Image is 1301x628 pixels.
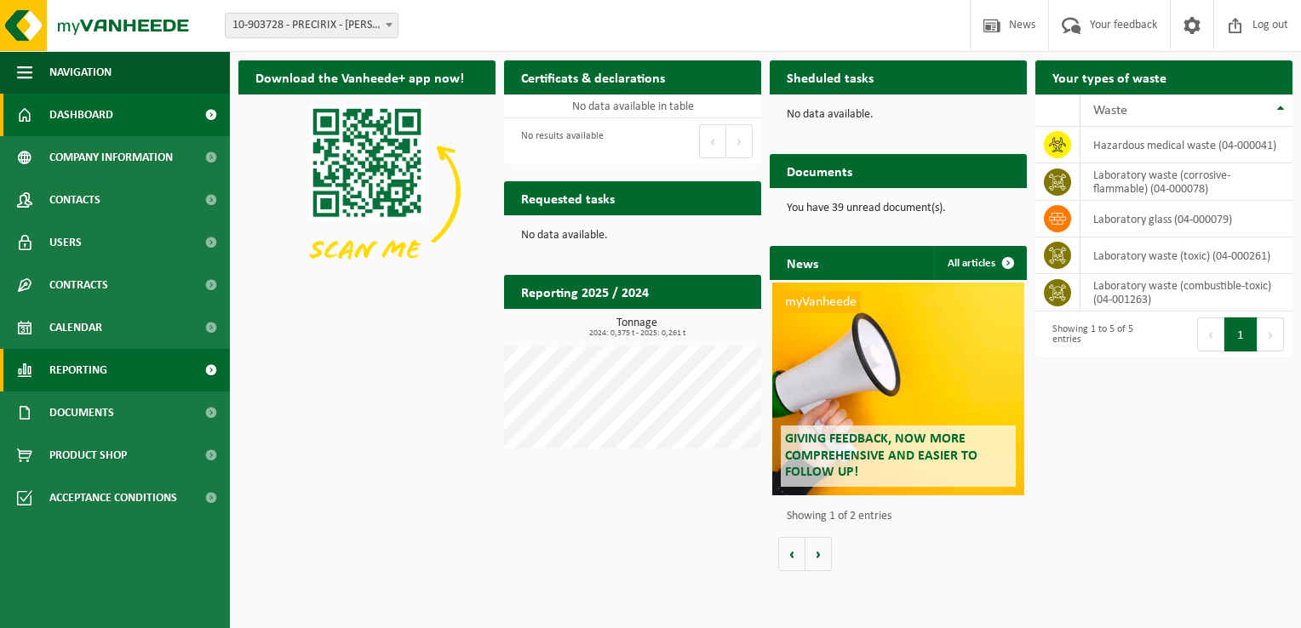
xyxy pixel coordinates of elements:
[1093,104,1127,117] span: Waste
[504,94,761,118] td: No data available in table
[49,349,107,391] span: Reporting
[504,60,682,94] h2: Certificats & declarations
[521,230,744,242] p: No data available.
[787,203,1010,214] p: You have 39 unread document(s).
[778,537,805,571] button: Vorige
[49,136,173,179] span: Company information
[1080,127,1292,163] td: hazardous medical waste (04-000041)
[49,51,112,94] span: Navigation
[1080,237,1292,274] td: laboratory waste (toxic) (04-000261)
[49,94,113,136] span: Dashboard
[772,283,1024,495] a: myVanheede Giving feedback, now more comprehensive and easier to follow up!
[49,477,177,519] span: Acceptance conditions
[787,109,1010,121] p: No data available.
[805,537,832,571] button: Volgende
[785,432,977,478] span: Giving feedback, now more comprehensive and easier to follow up!
[49,264,108,306] span: Contracts
[225,13,398,38] span: 10-903728 - PRECIRIX - JETTE
[513,329,761,338] span: 2024: 0,375 t - 2025: 0,261 t
[1044,316,1155,353] div: Showing 1 to 5 of 5 entries
[781,291,861,313] span: myVanheede
[699,124,726,158] button: Previous
[49,221,82,264] span: Users
[770,246,835,279] h2: News
[49,434,127,477] span: Product Shop
[645,308,759,342] a: View reporting
[1258,317,1284,351] button: Next
[1224,317,1258,351] button: 1
[726,124,753,158] button: Next
[1080,163,1292,201] td: laboratory waste (corrosive-flammable) (04-000078)
[1080,274,1292,311] td: Laboratory waste (combustible-toxic) (04-001263)
[513,123,604,160] div: No results available
[238,60,481,94] h2: Download the Vanheede+ app now!
[49,179,100,221] span: Contacts
[934,246,1025,280] a: All articles
[770,154,869,187] h2: Documents
[504,275,666,308] h2: Reporting 2025 / 2024
[770,60,891,94] h2: Sheduled tasks
[1080,201,1292,237] td: laboratory glass (04-000079)
[787,511,1018,522] p: Showing 1 of 2 entries
[1197,317,1224,351] button: Previous
[238,94,496,288] img: Download de VHEPlus App
[226,14,398,37] span: 10-903728 - PRECIRIX - JETTE
[49,391,114,434] span: Documents
[504,181,632,214] h2: Requested tasks
[513,317,761,338] h3: Tonnage
[1035,60,1184,94] h2: Your types of waste
[49,306,102,349] span: Calendar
